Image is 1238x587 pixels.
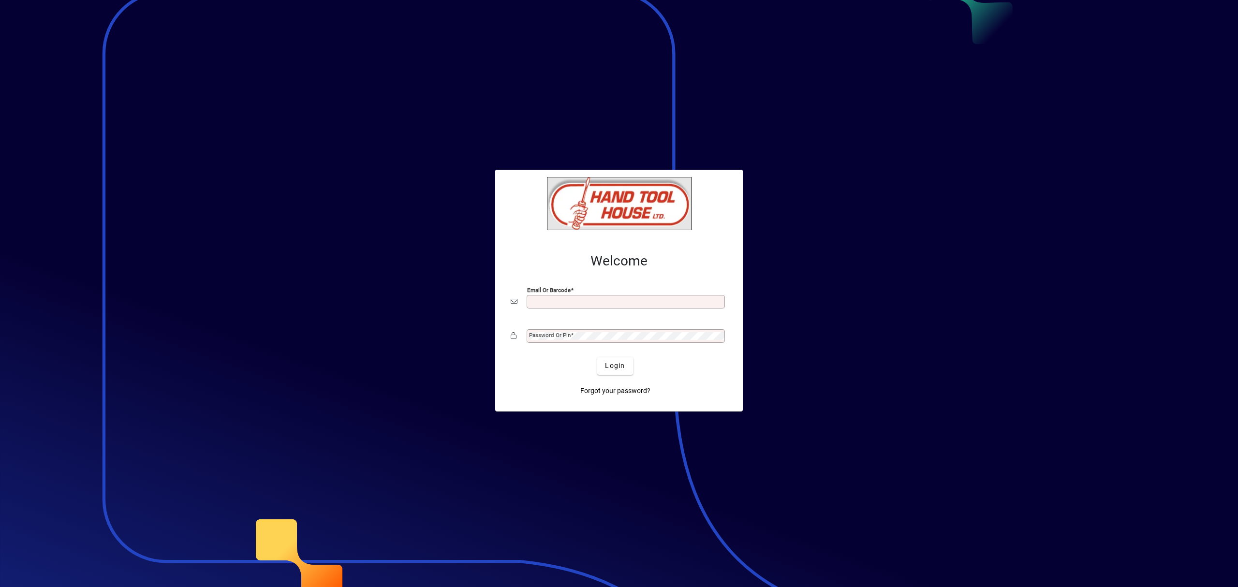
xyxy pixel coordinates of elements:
a: Forgot your password? [576,382,654,400]
mat-label: Password or Pin [529,332,571,338]
h2: Welcome [511,253,727,269]
span: Forgot your password? [580,386,650,396]
button: Login [597,357,633,375]
mat-label: Email or Barcode [527,286,571,293]
span: Login [605,361,625,371]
